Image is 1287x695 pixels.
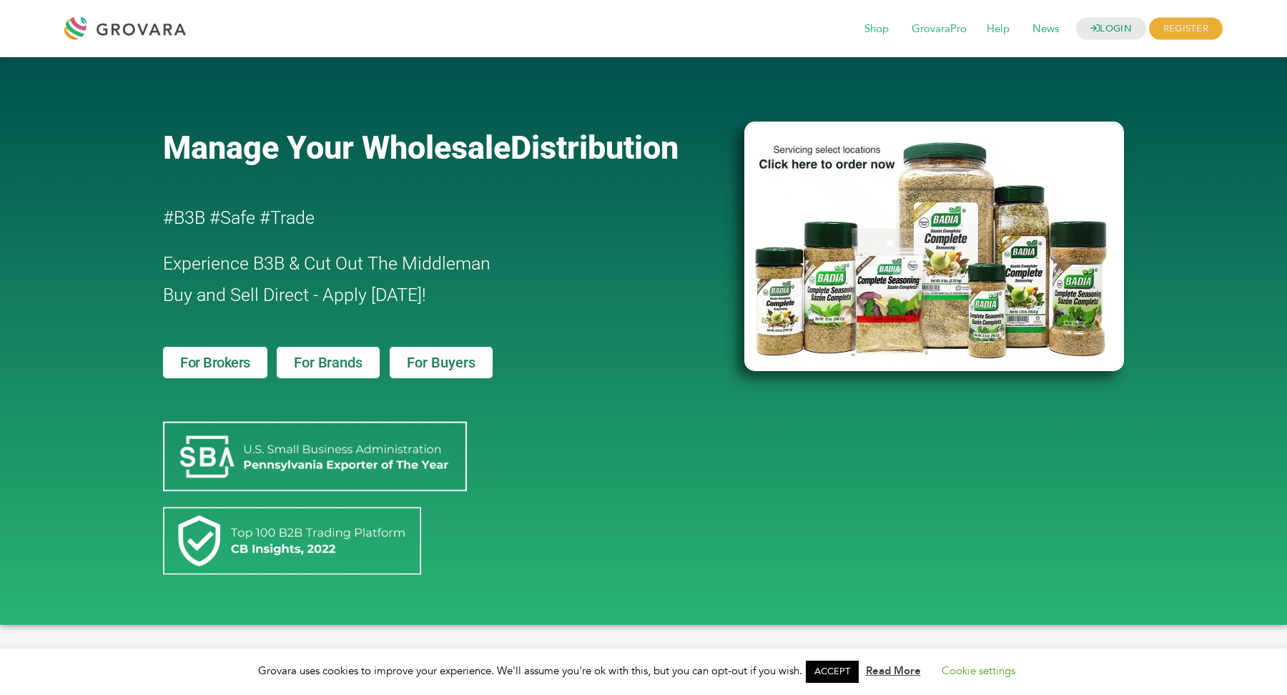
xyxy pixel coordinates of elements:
span: Distribution [511,129,679,167]
a: For Brands [277,347,379,378]
span: For Brands [294,355,362,370]
a: ACCEPT [806,661,859,683]
a: Read More [866,664,921,678]
a: Shop [854,21,899,37]
a: For Buyers [390,347,493,378]
span: News [1022,16,1069,43]
a: Cookie settings [942,664,1015,678]
span: GrovaraPro [902,16,977,43]
span: Buy and Sell Direct - Apply [DATE]! [163,285,426,305]
h2: #B3B #Safe #Trade [163,202,662,234]
a: News [1022,21,1069,37]
a: LOGIN [1076,18,1146,40]
a: For Brokers [163,347,267,378]
span: Help [977,16,1020,43]
span: REGISTER [1149,18,1223,40]
span: For Brokers [180,355,250,370]
span: For Buyers [407,355,475,370]
span: Shop [854,16,899,43]
a: Help [977,21,1020,37]
a: Manage Your WholesaleDistribution [163,129,721,167]
span: Manage Your Wholesale [163,129,511,167]
span: Experience B3B & Cut Out The Middleman [163,253,490,274]
span: Grovara uses cookies to improve your experience. We'll assume you're ok with this, but you can op... [258,664,1030,678]
a: GrovaraPro [902,21,977,37]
